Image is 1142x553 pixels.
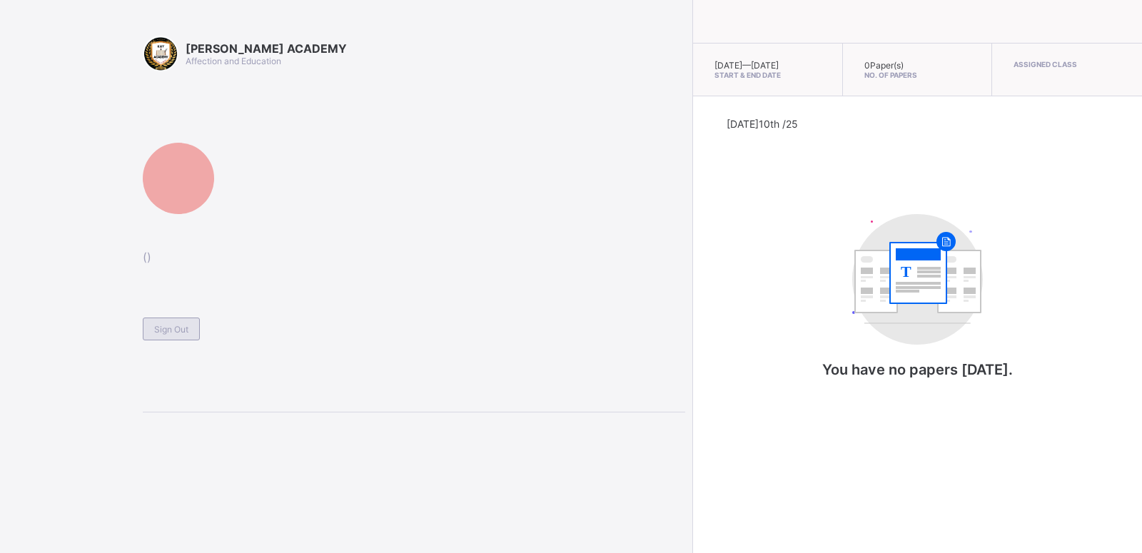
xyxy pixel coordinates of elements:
[727,118,798,130] span: [DATE] 10th /25
[1014,60,1121,69] span: Assigned Class
[714,71,821,79] span: Start & End Date
[714,60,779,71] span: [DATE] — [DATE]
[774,361,1060,378] p: You have no papers [DATE].
[864,60,904,71] span: 0 Paper(s)
[154,324,188,335] span: Sign Out
[186,41,347,56] span: [PERSON_NAME] ACADEMY
[186,56,281,66] span: Affection and Education
[901,263,911,280] tspan: T
[864,71,971,79] span: No. of Papers
[774,200,1060,407] div: You have no papers today.
[143,250,685,264] span: ( )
